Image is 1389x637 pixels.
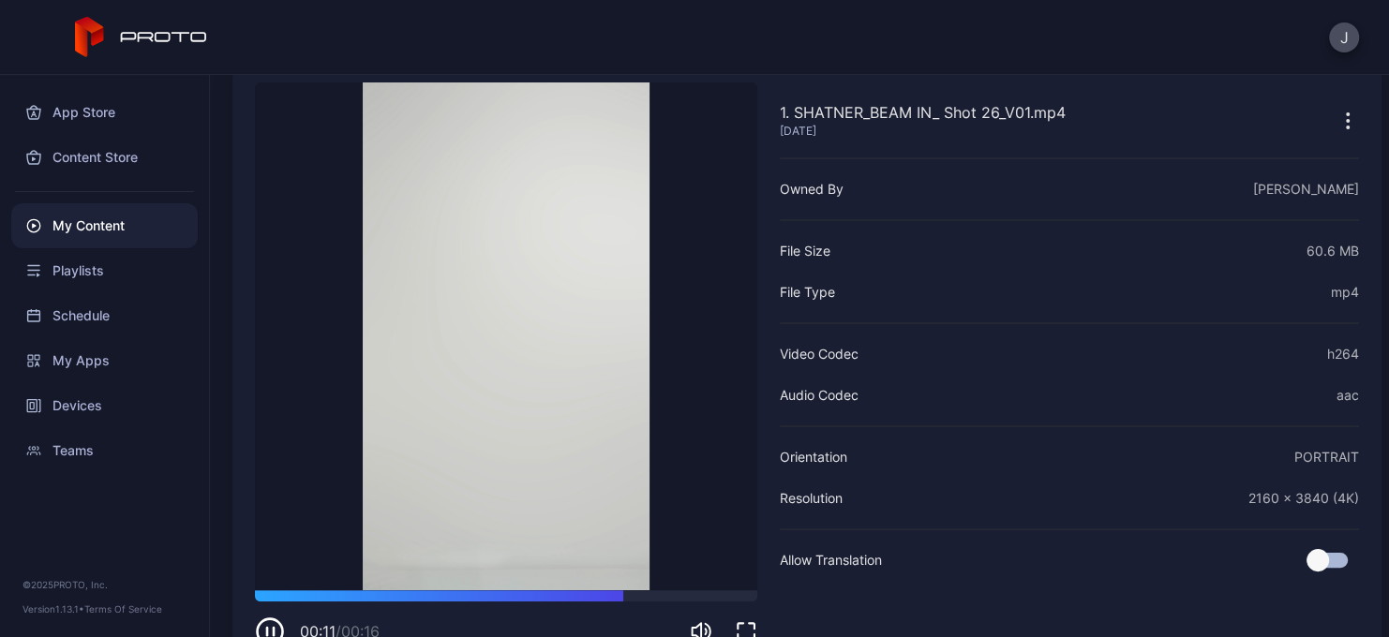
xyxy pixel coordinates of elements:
[780,384,859,407] div: Audio Codec
[1331,281,1359,304] div: mp4
[780,343,859,365] div: Video Codec
[780,446,847,468] div: Orientation
[11,90,198,135] a: App Store
[11,135,198,180] a: Content Store
[1307,240,1359,262] div: 60.6 MB
[1248,487,1359,510] div: 2160 x 3840 (4K)
[780,124,1066,139] div: [DATE]
[780,178,844,200] div: Owned By
[11,383,198,428] a: Devices
[11,338,198,383] a: My Apps
[780,101,1066,124] div: 1. SHATNER_BEAM IN_ Shot 26_V01.mp4
[780,549,882,571] div: Allow Translation
[22,577,187,592] div: © 2025 PROTO, Inc.
[1337,384,1359,407] div: aac
[1327,343,1359,365] div: h264
[11,248,198,293] a: Playlists
[1294,446,1359,468] div: PORTRAIT
[1253,178,1359,200] div: [PERSON_NAME]
[22,603,84,615] span: Version 1.13.1 •
[11,293,198,338] a: Schedule
[11,428,198,473] a: Teams
[780,281,835,304] div: File Type
[1329,22,1359,52] button: J
[255,82,757,590] video: Sorry, your browser doesn‘t support embedded videos
[780,240,830,262] div: File Size
[84,603,162,615] a: Terms Of Service
[11,203,198,248] a: My Content
[780,487,843,510] div: Resolution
